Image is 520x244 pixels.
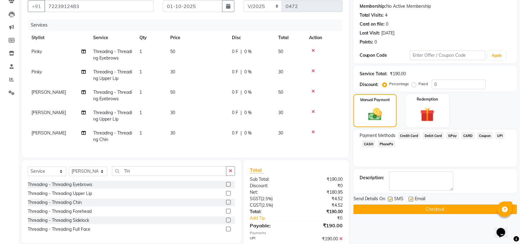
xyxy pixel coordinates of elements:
span: CGST [250,202,261,208]
div: Payable: [245,222,296,229]
span: SGST [250,196,261,201]
div: 4 [385,12,388,19]
span: 0 % [244,110,252,116]
span: 30 [170,130,175,136]
div: Discount: [360,81,379,88]
div: UPI [245,236,296,242]
div: Card on file: [360,21,385,27]
span: Credit Card [398,132,420,139]
span: Threading - Threading Eyebrows [93,89,132,101]
span: [PERSON_NAME] [31,89,66,95]
div: Threading - Threading Forehead [28,208,92,215]
span: Send Details On [353,196,386,203]
div: ₹0 [305,215,347,221]
div: ( ) [245,196,296,202]
span: 30 [278,69,283,75]
div: 0 [386,21,389,27]
span: 0 F [232,48,238,55]
label: Manual Payment [360,97,390,103]
span: 0 F [232,110,238,116]
div: Total: [245,209,296,215]
div: ₹190.00 [296,222,347,229]
span: Threading - Threading Chin [93,130,132,142]
th: Action [305,31,343,45]
div: Points: [360,39,373,45]
div: Total Visits: [360,12,384,19]
span: 1 [139,130,142,136]
div: ₹0 [296,183,347,189]
span: 0 F [232,130,238,136]
span: [PERSON_NAME] [31,130,66,136]
th: Stylist [28,31,89,45]
input: Search by Name/Mobile/Email/Code [44,0,154,12]
span: | [241,69,242,75]
th: Disc [228,31,274,45]
div: Threading - Threading Full Face [28,226,90,233]
button: Apply [488,51,506,60]
label: Redemption [417,97,438,102]
div: Discount: [245,183,296,189]
img: _cash.svg [364,106,386,122]
div: Threading - Threading Upper Lip [28,190,92,197]
div: Threading - Threading Eyebrows [28,181,92,188]
div: ₹190.00 [296,176,347,183]
input: Enter Offer / Coupon Code [410,51,485,60]
span: 30 [170,69,175,75]
div: No Active Membership [360,3,511,10]
div: Threading - Threading Chin [28,199,82,206]
span: SMS [394,196,404,203]
span: 0 % [244,89,252,96]
span: UPI [495,132,505,139]
img: _gift.svg [416,106,439,123]
div: Description: [360,175,384,181]
span: Total [250,167,264,173]
div: Net: [245,189,296,196]
div: ₹190.00 [296,209,347,215]
span: GPay [446,132,459,139]
span: 1 [139,110,142,115]
span: Coupon [477,132,493,139]
span: Payment Methods [360,132,396,139]
label: Fixed [419,81,428,87]
span: CASH [362,140,375,147]
div: 0 [375,39,377,45]
input: Search or Scan [112,166,226,176]
div: Services [28,19,347,31]
span: Debit Card [423,132,444,139]
span: | [241,110,242,116]
div: Membership: [360,3,386,10]
span: 0 % [244,130,252,136]
span: 50 [170,49,175,54]
button: +91 [28,0,45,12]
div: Service Total: [360,71,388,77]
span: | [241,48,242,55]
span: 2.5% [262,203,272,208]
span: 50 [170,89,175,95]
div: ₹180.95 [296,189,347,196]
div: ₹190.00 [390,71,406,77]
div: Last Visit: [360,30,380,36]
span: Threading - Threading Upper Lip [93,110,132,122]
span: 50 [278,89,283,95]
label: Percentage [390,81,409,87]
div: Coupon Code [360,52,410,59]
th: Price [167,31,228,45]
span: 2.5% [262,196,271,201]
div: [DATE] [382,30,395,36]
div: ₹190.00 [296,236,347,242]
span: Email [415,196,426,203]
span: [PERSON_NAME] [31,110,66,115]
span: 50 [278,49,283,54]
span: CARD [461,132,475,139]
span: | [241,89,242,96]
span: 30 [170,110,175,115]
span: PhonePe [378,140,395,147]
span: 0 % [244,69,252,75]
span: 1 [139,69,142,75]
iframe: chat widget [494,219,514,238]
span: 0 F [232,89,238,96]
div: ₹4.52 [296,202,347,209]
span: Pinky [31,69,42,75]
div: Payments [250,230,343,236]
span: Threading - Threading Eyebrows [93,49,132,61]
